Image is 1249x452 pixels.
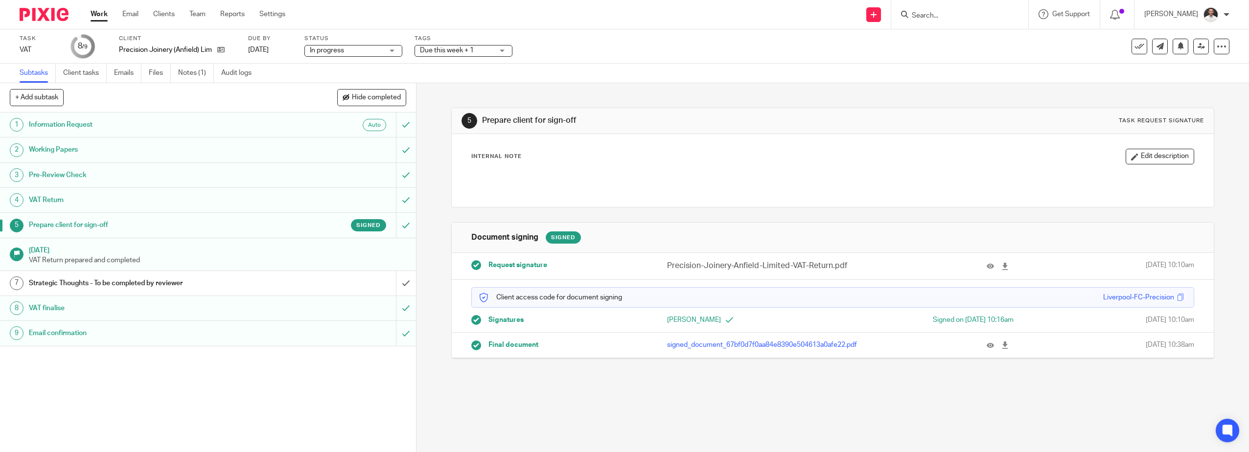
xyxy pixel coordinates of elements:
[119,35,236,43] label: Client
[911,12,999,21] input: Search
[29,193,267,207] h1: VAT Return
[471,232,538,243] h1: Document signing
[10,219,23,232] div: 5
[114,64,141,83] a: Emails
[220,9,245,19] a: Reports
[189,9,206,19] a: Team
[1146,340,1194,350] span: [DATE] 10:38am
[82,44,88,49] small: /9
[488,340,538,350] span: Final document
[10,168,23,182] div: 3
[848,315,1014,325] div: Signed on [DATE] 10:16am
[78,41,88,52] div: 8
[248,46,269,53] span: [DATE]
[488,315,524,325] span: Signatures
[10,193,23,207] div: 4
[462,113,477,129] div: 5
[1203,7,1219,23] img: dom%20slack.jpg
[259,9,285,19] a: Settings
[482,115,854,126] h1: Prepare client for sign-off
[310,47,344,54] span: In progress
[10,143,23,157] div: 2
[1119,117,1204,125] div: Task request signature
[1126,149,1194,164] button: Edit description
[29,255,406,265] p: VAT Return prepared and completed
[1103,293,1174,302] div: Liverpool-FC-Precision
[29,326,267,340] h1: Email confirmation
[248,35,292,43] label: Due by
[29,276,267,291] h1: Strategic Thoughts - To be completed by reviewer
[356,221,381,229] span: Signed
[29,168,267,182] h1: Pre-Review Check
[1144,9,1198,19] p: [PERSON_NAME]
[119,45,212,55] p: Precision Joinery (Anfield) Limited
[29,142,267,157] h1: Working Papers
[10,276,23,290] div: 7
[1146,260,1194,271] span: [DATE] 10:10am
[20,8,69,21] img: Pixie
[149,64,171,83] a: Files
[122,9,139,19] a: Email
[471,153,522,160] p: Internal Note
[63,64,107,83] a: Client tasks
[1052,11,1090,18] span: Get Support
[20,35,59,43] label: Task
[10,301,23,315] div: 8
[10,118,23,132] div: 1
[479,293,622,302] p: Client access code for document signing
[667,315,833,325] p: [PERSON_NAME]
[29,301,267,316] h1: VAT finalise
[178,64,214,83] a: Notes (1)
[352,94,401,102] span: Hide completed
[304,35,402,43] label: Status
[10,326,23,340] div: 9
[1146,315,1194,325] span: [DATE] 10:10am
[20,45,59,55] div: VAT
[153,9,175,19] a: Clients
[29,243,406,255] h1: [DATE]
[420,47,474,54] span: Due this week + 1
[667,340,872,350] p: signed_document_67bf0d7f0aa84e8390e504613a0afe22.pdf
[363,119,386,131] div: Auto
[337,89,406,106] button: Hide completed
[667,260,872,271] p: Precision-Joinery-Anfield-Limited-VAT-Return.pdf
[546,231,581,244] div: Signed
[221,64,259,83] a: Audit logs
[488,260,547,270] span: Request signature
[29,218,267,232] h1: Prepare client for sign-off
[29,117,267,132] h1: Information Request
[20,64,56,83] a: Subtasks
[91,9,108,19] a: Work
[10,89,64,106] button: + Add subtask
[415,35,512,43] label: Tags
